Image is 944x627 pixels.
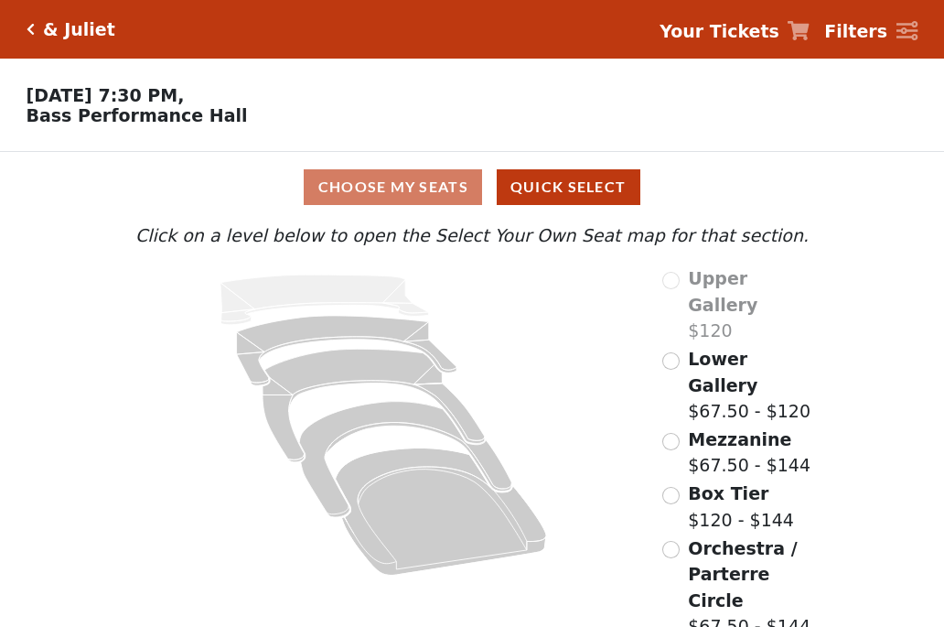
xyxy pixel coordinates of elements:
[336,449,547,576] path: Orchestra / Parterre Circle - Seats Available: 39
[27,23,35,36] a: Click here to go back to filters
[688,427,810,479] label: $67.50 - $144
[688,265,813,344] label: $120
[688,349,757,395] span: Lower Gallery
[688,429,791,449] span: Mezzanine
[688,538,797,611] span: Orchestra / Parterre Circle
[688,346,813,425] label: $67.50 - $120
[237,316,457,385] path: Lower Gallery - Seats Available: 145
[688,483,768,503] span: Box Tier
[824,21,887,41] strong: Filters
[688,268,757,315] span: Upper Gallery
[220,275,429,325] path: Upper Gallery - Seats Available: 0
[43,19,115,40] h5: & Juliet
[660,18,810,45] a: Your Tickets
[824,18,917,45] a: Filters
[660,21,779,41] strong: Your Tickets
[131,222,813,249] p: Click on a level below to open the Select Your Own Seat map for that section.
[497,169,640,205] button: Quick Select
[688,481,794,533] label: $120 - $144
